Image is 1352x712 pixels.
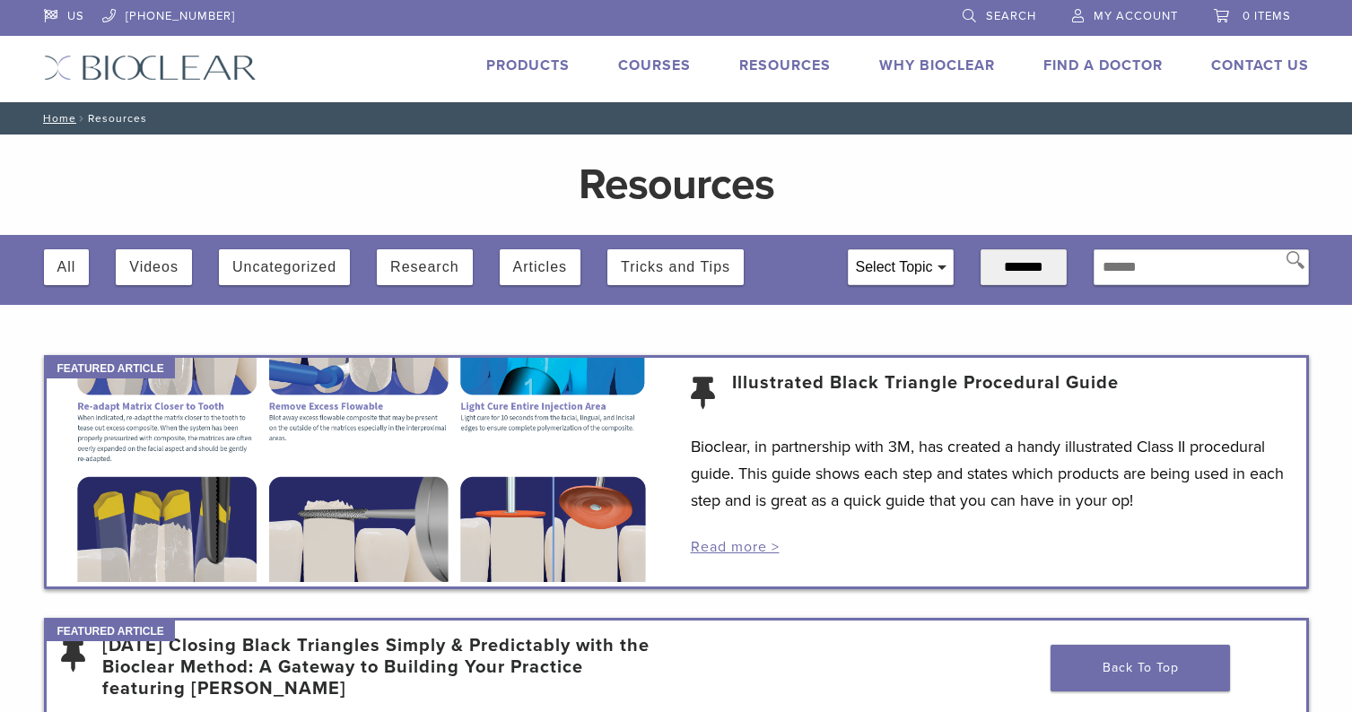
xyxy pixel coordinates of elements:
[849,250,953,284] div: Select Topic
[732,372,1119,415] a: Illustrated Black Triangle Procedural Guide
[1051,645,1230,691] a: Back To Top
[57,249,76,285] button: All
[739,56,831,74] a: Resources
[513,249,567,285] button: Articles
[621,249,730,285] button: Tricks and Tips
[691,433,1292,514] p: Bioclear, in partnership with 3M, has created a handy illustrated Class II procedural guide. This...
[1094,9,1178,23] span: My Account
[879,56,995,74] a: Why Bioclear
[102,635,662,699] a: [DATE] Closing Black Triangles Simply & Predictably with the Bioclear Method: A Gateway to Buildi...
[986,9,1036,23] span: Search
[1043,56,1163,74] a: Find A Doctor
[691,538,780,556] a: Read more >
[76,114,88,123] span: /
[232,249,336,285] button: Uncategorized
[44,55,257,81] img: Bioclear
[1211,56,1309,74] a: Contact Us
[31,102,1322,135] nav: Resources
[38,112,76,125] a: Home
[129,249,179,285] button: Videos
[259,163,1094,206] h1: Resources
[1243,9,1291,23] span: 0 items
[618,56,691,74] a: Courses
[390,249,458,285] button: Research
[486,56,570,74] a: Products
